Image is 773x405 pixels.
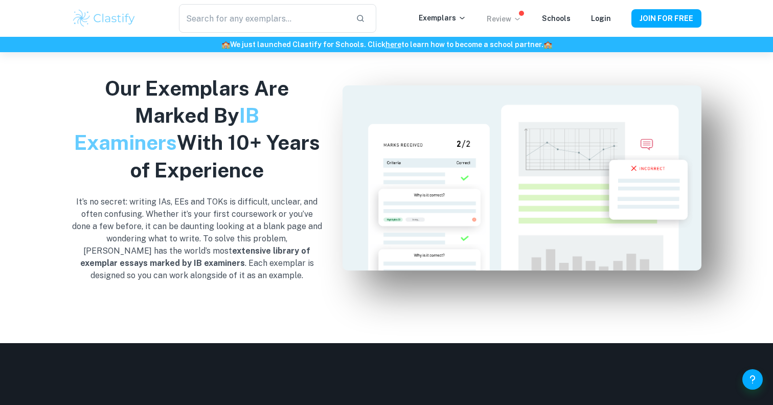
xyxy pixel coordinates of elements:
[72,196,322,282] p: It’s no secret: writing IAs, EEs and TOKs is difficult, unclear, and often confusing. Whether it’...
[179,4,348,33] input: Search for any exemplars...
[631,9,701,28] button: JOIN FOR FREE
[591,14,611,22] a: Login
[385,40,401,49] a: here
[419,12,466,24] p: Exemplars
[542,14,571,22] a: Schools
[742,369,763,390] button: Help and Feedback
[343,85,701,271] img: IA mark scheme screenshot
[487,13,521,25] p: Review
[2,39,771,50] h6: We just launched Clastify for Schools. Click to learn how to become a school partner.
[543,40,552,49] span: 🏫
[72,8,137,29] img: Clastify logo
[80,246,311,268] b: extensive library of exemplar essays marked by IB examiners
[72,75,322,184] h2: Our Exemplars Are Marked By With 10+ Years of Experience
[221,40,230,49] span: 🏫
